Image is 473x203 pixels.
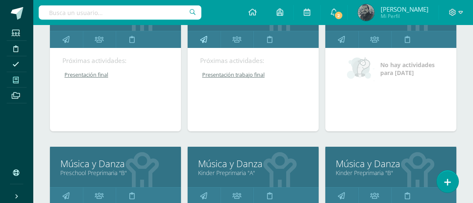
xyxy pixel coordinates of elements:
span: [PERSON_NAME] [381,5,428,13]
input: Busca un usuario... [39,5,201,20]
span: 2 [334,11,343,20]
a: Música y Danza [60,157,171,170]
img: no_activities_small.png [347,56,374,81]
a: Música y Danza [198,157,308,170]
a: Preschool Preprimaria "B" [60,169,171,177]
span: Mi Perfil [381,13,428,20]
a: Música y Danza [336,157,446,170]
a: Kinder Preprimaria "B" [336,169,446,177]
span: No hay actividades para [DATE] [380,61,435,77]
img: 2c0bbd3db486c019a4206c04b1654fb0.png [358,4,374,21]
a: Kinder Preprimaria "A" [198,169,308,177]
div: Próximas actividades: [62,56,168,65]
a: Presentación final [62,71,169,78]
div: Próximas actividades: [200,56,306,65]
a: Presentación trabajo final [200,71,307,78]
